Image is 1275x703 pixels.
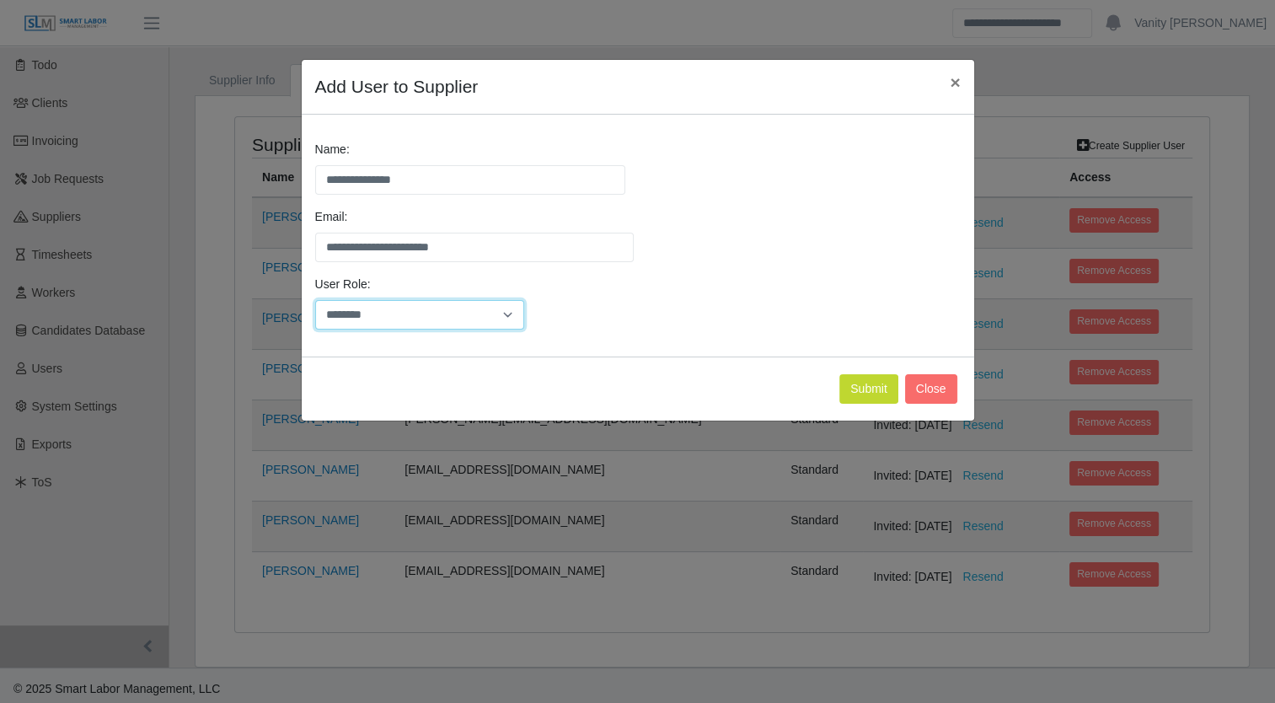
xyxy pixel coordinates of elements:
[315,208,348,226] label: Email:
[315,276,371,293] label: User Role:
[839,374,898,404] button: Submit
[936,60,973,105] button: Close
[315,73,479,100] h4: Add User to Supplier
[315,141,350,158] label: Name:
[905,374,957,404] button: Close
[950,72,960,92] span: ×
